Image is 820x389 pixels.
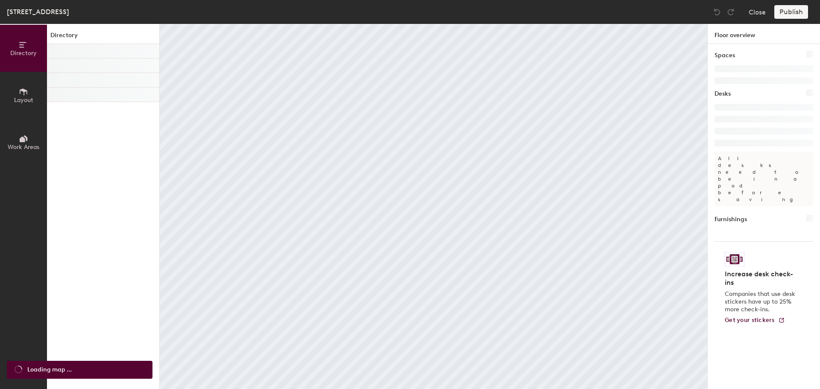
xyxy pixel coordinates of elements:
[8,143,39,151] span: Work Areas
[160,24,707,389] canvas: Map
[715,51,735,60] h1: Spaces
[10,50,37,57] span: Directory
[14,97,33,104] span: Layout
[715,152,813,206] p: All desks need to be in a pod before saving
[725,317,785,324] a: Get your stickers
[725,316,775,324] span: Get your stickers
[725,252,744,266] img: Sticker logo
[715,215,747,224] h1: Furnishings
[726,8,735,16] img: Redo
[749,5,766,19] button: Close
[7,6,69,17] div: [STREET_ADDRESS]
[725,270,798,287] h4: Increase desk check-ins
[27,365,72,374] span: Loading map ...
[725,290,798,313] p: Companies that use desk stickers have up to 25% more check-ins.
[715,89,731,99] h1: Desks
[708,24,820,44] h1: Floor overview
[47,31,159,44] h1: Directory
[713,8,721,16] img: Undo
